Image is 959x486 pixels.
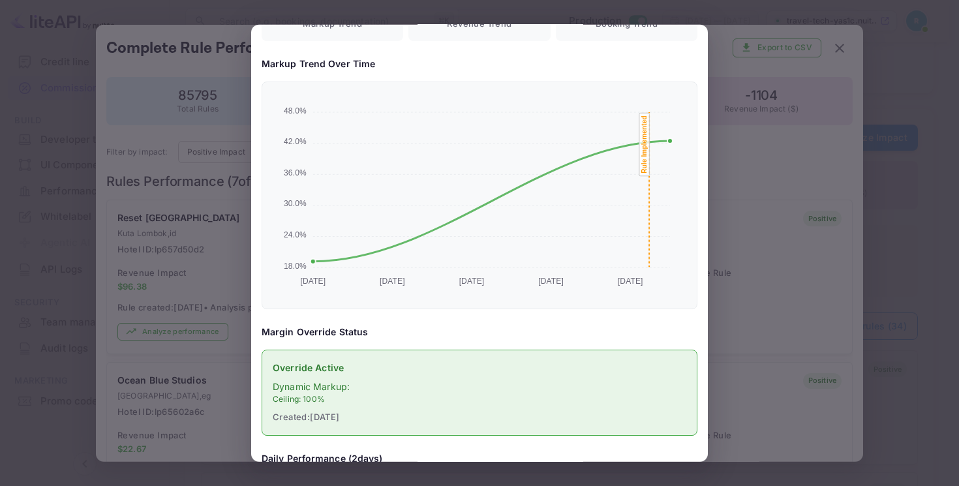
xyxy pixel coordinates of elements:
tspan: [DATE] [380,277,405,286]
h6: Daily Performance ( 2 days) [262,451,697,466]
tspan: [DATE] [459,277,485,286]
p: Override Active [273,361,686,374]
h6: Margin Override Status [262,325,697,339]
span: Created: [DATE] [273,410,686,425]
tspan: 42.0% [284,137,307,146]
tspan: 48.0% [284,106,307,115]
tspan: 36.0% [284,168,307,177]
tspan: [DATE] [300,277,326,286]
tspan: [DATE] [618,277,643,286]
text: Rule Implemented [641,115,648,174]
p: Dynamic Markup: [273,380,686,393]
tspan: 30.0% [284,200,307,209]
tspan: 18.0% [284,262,307,271]
tspan: 24.0% [284,230,307,239]
p: Ceiling: 100% [273,393,686,405]
h6: Markup Trend Over Time [262,57,697,71]
tspan: [DATE] [538,277,564,286]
